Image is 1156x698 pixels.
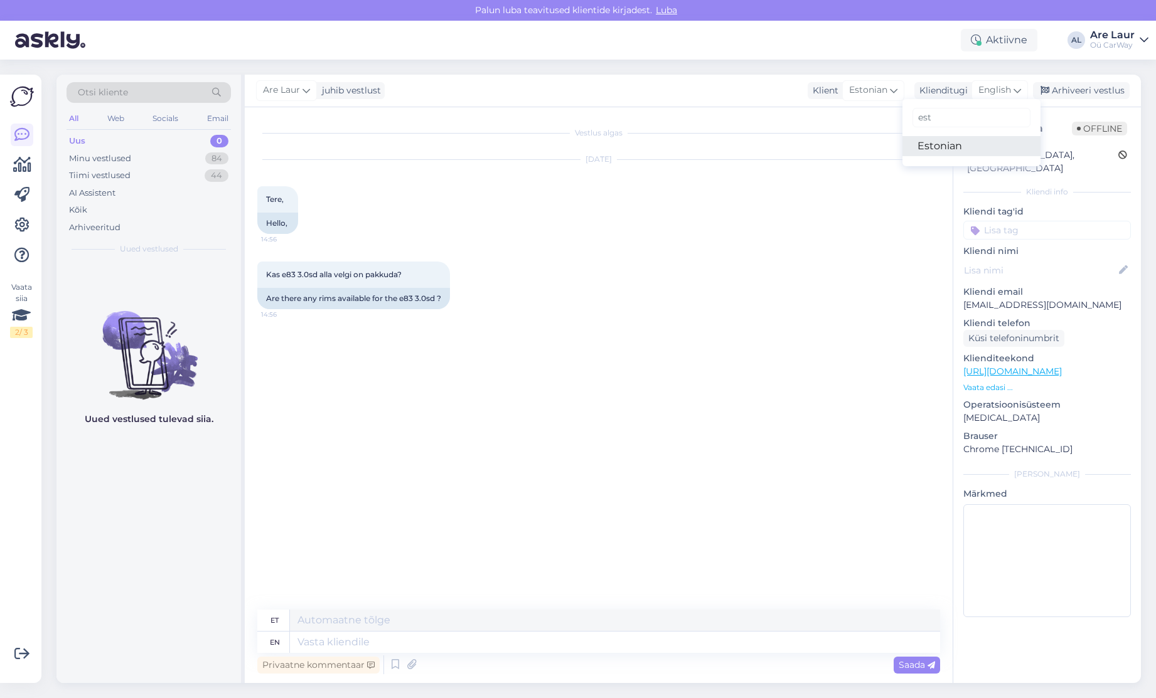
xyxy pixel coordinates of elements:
div: [GEOGRAPHIC_DATA], [GEOGRAPHIC_DATA] [967,149,1118,175]
div: Arhiveeri vestlus [1033,82,1130,99]
div: juhib vestlust [317,84,381,97]
div: en [270,632,280,653]
div: et [270,610,279,631]
p: Klienditeekond [963,352,1131,365]
div: Kõik [69,204,87,216]
span: Otsi kliente [78,86,128,99]
p: Brauser [963,430,1131,443]
span: Saada [899,659,935,670]
input: Lisa tag [963,221,1131,240]
div: [DATE] [257,154,940,165]
span: Luba [652,4,681,16]
div: [PERSON_NAME] [963,468,1131,480]
div: Socials [150,110,181,127]
a: Are LaurOü CarWay [1090,30,1148,50]
a: Estonian [902,136,1041,156]
div: 2 / 3 [10,327,33,338]
div: Aktiivne [961,29,1037,51]
div: Hello, [257,213,298,234]
p: [EMAIL_ADDRESS][DOMAIN_NAME] [963,299,1131,312]
div: Privaatne kommentaar [257,657,380,674]
span: Kas e83 3.0sd alla velgi on pakkuda? [266,270,402,279]
span: Uued vestlused [120,243,178,255]
div: 84 [205,152,228,165]
img: Askly Logo [10,85,34,108]
p: Kliendi telefon [963,317,1131,330]
div: Are Laur [1090,30,1135,40]
p: Kliendi email [963,285,1131,299]
span: 14:56 [261,235,308,244]
input: Kirjuta, millist tag'i otsid [912,108,1030,127]
p: [MEDICAL_DATA] [963,411,1131,425]
span: Are Laur [263,83,300,97]
a: [URL][DOMAIN_NAME] [963,366,1062,377]
div: Vestlus algas [257,127,940,139]
div: Uus [69,135,85,147]
p: Uued vestlused tulevad siia. [85,413,213,426]
div: 44 [205,169,228,182]
p: Operatsioonisüsteem [963,398,1131,411]
div: Arhiveeritud [69,221,120,234]
span: 14:56 [261,310,308,319]
p: Vaata edasi ... [963,382,1131,393]
span: English [978,83,1011,97]
p: Kliendi tag'id [963,205,1131,218]
p: Märkmed [963,487,1131,500]
div: Kliendi info [963,186,1131,198]
p: Kliendi nimi [963,245,1131,258]
span: Tere, [266,194,284,204]
div: Oü CarWay [1090,40,1135,50]
p: Chrome [TECHNICAL_ID] [963,443,1131,456]
div: Are there any rims available for the e83 3.0sd ? [257,288,450,309]
div: 0 [210,135,228,147]
div: Tiimi vestlused [69,169,131,182]
div: Klienditugi [914,84,968,97]
div: Klient [808,84,838,97]
div: AI Assistent [69,187,115,199]
div: All [67,110,81,127]
span: Estonian [849,83,887,97]
div: Küsi telefoninumbrit [963,330,1064,347]
span: Offline [1072,122,1127,135]
div: AL [1068,31,1085,49]
img: No chats [56,288,241,401]
div: Minu vestlused [69,152,131,165]
div: Email [205,110,231,127]
div: Vaata siia [10,282,33,338]
div: Web [105,110,127,127]
input: Lisa nimi [964,263,1116,277]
